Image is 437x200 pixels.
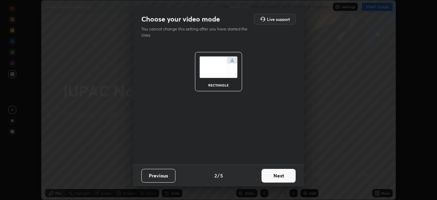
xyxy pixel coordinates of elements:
[262,169,296,183] button: Next
[267,17,290,21] h5: Live support
[220,172,223,179] h4: 5
[141,169,175,183] button: Previous
[141,26,252,38] p: You cannot change this setting after you have started the class
[141,15,220,24] h2: Choose your video mode
[205,83,232,87] div: rectangle
[214,172,217,179] h4: 2
[199,56,238,78] img: normalScreenIcon.ae25ed63.svg
[217,172,220,179] h4: /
